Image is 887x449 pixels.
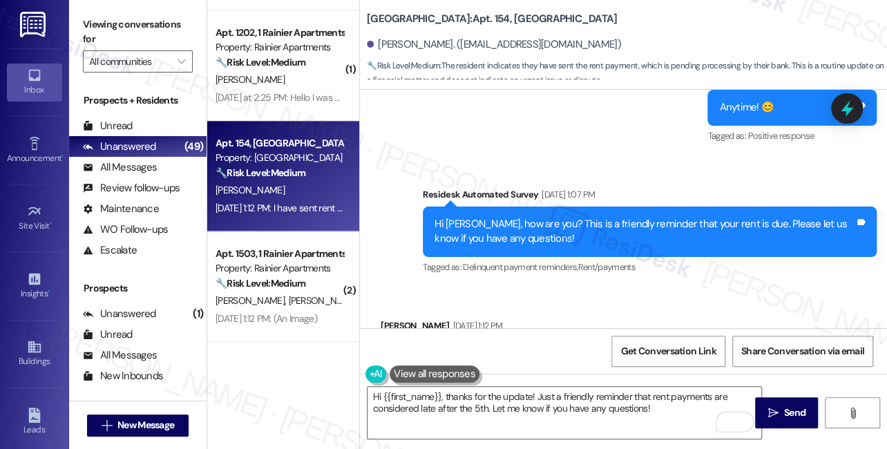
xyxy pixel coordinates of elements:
[368,387,761,439] textarea: To enrich screen reader interactions, please activate Accessibility in Grammarly extension settings
[216,151,343,165] div: Property: [GEOGRAPHIC_DATA]
[216,184,285,196] span: [PERSON_NAME]
[216,136,343,151] div: Apt. 154, [GEOGRAPHIC_DATA]
[61,151,64,161] span: •
[89,50,171,73] input: All communities
[83,140,156,154] div: Unanswered
[50,219,52,229] span: •
[69,281,207,296] div: Prospects
[216,56,305,68] strong: 🔧 Risk Level: Medium
[381,318,677,338] div: [PERSON_NAME]
[20,12,48,37] img: ResiDesk Logo
[741,344,864,359] span: Share Conversation via email
[83,243,137,258] div: Escalate
[83,327,133,342] div: Unread
[83,369,163,383] div: New Inbounds
[189,303,207,325] div: (1)
[847,408,857,419] i: 
[117,418,174,432] span: New Message
[7,267,62,305] a: Insights •
[83,181,180,195] div: Review follow-ups
[367,12,617,26] b: [GEOGRAPHIC_DATA]: Apt. 154, [GEOGRAPHIC_DATA]
[7,64,62,101] a: Inbox
[216,294,289,307] span: [PERSON_NAME]
[178,56,185,67] i: 
[578,261,636,273] span: Rent/payments
[719,100,774,115] div: Anytime! 😊
[216,166,305,179] strong: 🔧 Risk Level: Medium
[463,261,578,273] span: Delinquent payment reminders ,
[48,287,50,296] span: •
[83,119,133,133] div: Unread
[83,160,157,175] div: All Messages
[216,202,510,214] div: [DATE] 1:12 PM: I have sent rent it just needs to come out of my banking still
[538,187,595,202] div: [DATE] 1:07 PM
[181,136,207,157] div: (49)
[747,130,814,142] span: Positive response
[784,405,805,420] span: Send
[216,261,343,276] div: Property: Rainier Apartments
[83,307,156,321] div: Unanswered
[83,202,159,216] div: Maintenance
[367,37,621,52] div: [PERSON_NAME]. ([EMAIL_ADDRESS][DOMAIN_NAME])
[755,397,818,428] button: Send
[450,318,503,333] div: [DATE] 1:12 PM
[423,187,877,207] div: Residesk Automated Survey
[707,126,877,146] div: Tagged as:
[289,294,358,307] span: [PERSON_NAME]
[216,312,317,325] div: [DATE] 1:12 PM: (An Image)
[7,335,62,372] a: Buildings
[216,26,343,40] div: Apt. 1202, 1 Rainier Apartments
[7,200,62,237] a: Site Visit •
[216,247,343,261] div: Apt. 1503, 1 Rainier Apartments
[102,420,112,431] i: 
[611,336,725,367] button: Get Conversation Link
[69,93,207,108] div: Prospects + Residents
[367,60,440,71] strong: 🔧 Risk Level: Medium
[216,277,305,289] strong: 🔧 Risk Level: Medium
[767,408,778,419] i: 
[87,414,189,437] button: New Message
[423,257,877,277] div: Tagged as:
[435,217,855,247] div: Hi [PERSON_NAME], how are you? This is a friendly reminder that your rent is due. Please let us k...
[7,403,62,441] a: Leads
[83,14,193,50] label: Viewing conversations for
[83,222,168,237] div: WO Follow-ups
[216,40,343,55] div: Property: Rainier Apartments
[216,91,475,104] div: [DATE] at 2:25 PM: Hello I was curious what my move out date is?
[732,336,873,367] button: Share Conversation via email
[367,59,887,88] span: : The resident indicates they have sent the rent payment, which is pending processing by their ba...
[216,73,285,86] span: [PERSON_NAME]
[83,348,157,363] div: All Messages
[620,344,716,359] span: Get Conversation Link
